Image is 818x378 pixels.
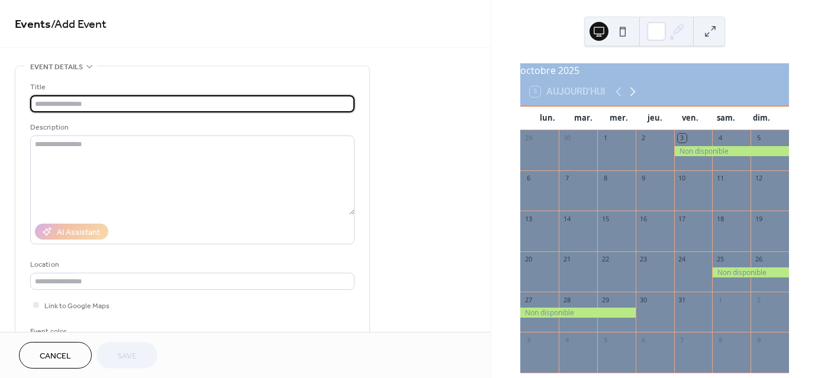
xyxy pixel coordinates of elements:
[524,174,533,183] div: 6
[520,63,789,77] div: octobre 2025
[601,255,610,264] div: 22
[716,335,724,344] div: 8
[40,350,71,363] span: Cancel
[30,81,352,93] div: Title
[716,214,724,223] div: 18
[712,267,789,277] div: Non disponible
[601,214,610,223] div: 15
[30,259,352,271] div: Location
[524,134,533,143] div: 29
[562,255,571,264] div: 21
[30,61,83,73] span: Event details
[562,335,571,344] div: 4
[672,106,708,130] div: ven.
[639,255,648,264] div: 23
[678,255,687,264] div: 24
[678,295,687,304] div: 31
[601,174,610,183] div: 8
[30,121,352,134] div: Description
[601,106,637,130] div: mer.
[754,295,763,304] div: 2
[716,174,724,183] div: 11
[754,255,763,264] div: 26
[678,214,687,223] div: 17
[601,335,610,344] div: 5
[754,134,763,143] div: 5
[674,146,789,156] div: Non disponible
[19,342,92,369] button: Cancel
[30,325,119,338] div: Event color
[639,134,648,143] div: 2
[520,308,635,318] div: Non disponible
[716,134,724,143] div: 4
[15,13,51,36] a: Events
[565,106,601,130] div: mar.
[51,13,107,36] span: / Add Event
[716,295,724,304] div: 1
[524,295,533,304] div: 27
[754,335,763,344] div: 9
[601,134,610,143] div: 1
[530,106,565,130] div: lun.
[744,106,780,130] div: dim.
[562,134,571,143] div: 30
[754,174,763,183] div: 12
[562,295,571,304] div: 28
[524,255,533,264] div: 20
[678,134,687,143] div: 3
[639,214,648,223] div: 16
[524,214,533,223] div: 13
[708,106,743,130] div: sam.
[639,295,648,304] div: 30
[601,295,610,304] div: 29
[637,106,672,130] div: jeu.
[716,255,724,264] div: 25
[44,300,110,312] span: Link to Google Maps
[639,174,648,183] div: 9
[524,335,533,344] div: 3
[639,335,648,344] div: 6
[562,214,571,223] div: 14
[678,335,687,344] div: 7
[754,214,763,223] div: 19
[562,174,571,183] div: 7
[678,174,687,183] div: 10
